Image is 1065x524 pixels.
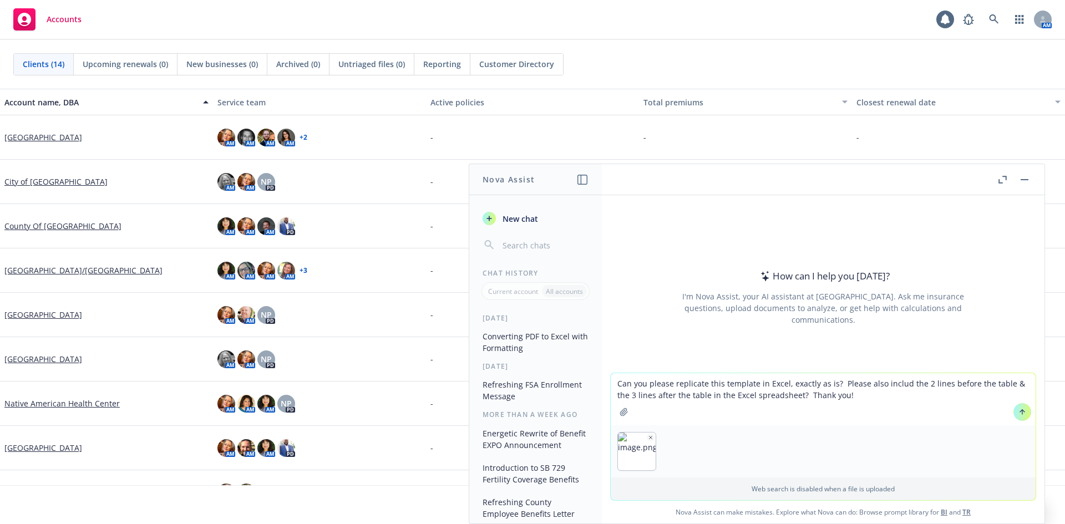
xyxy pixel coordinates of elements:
span: - [430,264,433,276]
img: photo [217,262,235,279]
img: photo [237,350,255,368]
span: - [856,131,859,143]
input: Search chats [500,237,589,253]
img: photo [217,173,235,191]
span: NP [281,398,292,409]
img: photo [257,262,275,279]
span: NP [261,176,272,187]
span: - [430,309,433,320]
img: photo [277,217,295,235]
a: Report a Bug [957,8,980,30]
div: How can I help you [DATE]? [757,269,890,283]
a: Accounts [9,4,86,35]
a: Switch app [1008,8,1031,30]
a: + 3 [300,267,307,274]
button: Closest renewal date [852,89,1065,115]
a: City of [GEOGRAPHIC_DATA] [4,176,108,187]
button: Total premiums [639,89,852,115]
div: Closest renewal date [856,96,1048,108]
div: Account name, DBA [4,96,196,108]
img: photo [217,306,235,324]
button: Active policies [426,89,639,115]
p: Current account [488,287,538,296]
span: Reporting [423,58,461,70]
textarea: Can you please replicate this template in Excel, exactly as is? Please also includ the 2 lines be... [611,373,1036,425]
div: I'm Nova Assist, your AI assistant at [GEOGRAPHIC_DATA]. Ask me insurance questions, upload docum... [667,291,979,325]
a: TR [962,507,971,517]
button: Energetic Rewrite of Benefit EXPO Announcement [478,424,593,454]
a: Native American Health Center [4,398,120,409]
img: photo [217,129,235,146]
span: Nova Assist can make mistakes. Explore what Nova can do: Browse prompt library for and [606,501,1040,523]
img: photo [277,439,295,457]
button: Refreshing County Employee Benefits Letter [478,493,593,523]
img: photo [257,395,275,413]
img: photo [277,129,295,146]
img: photo [217,484,235,501]
div: Active policies [430,96,635,108]
h1: Nova Assist [483,174,535,185]
div: Total premiums [643,96,835,108]
p: Web search is disabled when a file is uploaded [617,484,1029,494]
span: New businesses (0) [186,58,258,70]
img: photo [237,395,255,413]
span: - [643,131,646,143]
img: photo [237,129,255,146]
span: - [430,176,433,187]
img: photo [217,217,235,235]
div: More than a week ago [469,410,602,419]
span: - [430,398,433,409]
span: NP [261,309,272,320]
img: photo [277,262,295,279]
img: photo [237,262,255,279]
span: Customer Directory [479,58,554,70]
img: photo [237,306,255,324]
span: Untriaged files (0) [338,58,405,70]
a: Search [983,8,1005,30]
span: - [430,442,433,454]
span: Clients (14) [23,58,64,70]
img: photo [257,439,275,457]
div: Chat History [469,268,602,278]
img: photo [237,217,255,235]
img: photo [257,217,275,235]
a: BI [941,507,947,517]
span: - [430,220,433,232]
p: All accounts [546,287,583,296]
span: New chat [500,213,538,225]
span: - [430,353,433,365]
img: photo [257,129,275,146]
img: photo [217,395,235,413]
img: photo [217,350,235,368]
img: photo [217,439,235,457]
button: Converting PDF to Excel with Formatting [478,327,593,357]
button: Introduction to SB 729 Fertility Coverage Benefits [478,459,593,489]
img: photo [237,173,255,191]
span: Accounts [47,15,82,24]
button: New chat [478,208,593,228]
button: Service team [213,89,426,115]
button: Refreshing FSA Enrollment Message [478,375,593,405]
span: Upcoming renewals (0) [83,58,168,70]
span: NP [261,353,272,365]
a: [GEOGRAPHIC_DATA] [4,442,82,454]
img: photo [237,439,255,457]
img: photo [237,484,255,501]
img: image.png [618,433,656,470]
a: [GEOGRAPHIC_DATA] [4,131,82,143]
span: - [430,131,433,143]
div: [DATE] [469,313,602,323]
a: + 2 [300,134,307,141]
span: Archived (0) [276,58,320,70]
a: [GEOGRAPHIC_DATA] [4,353,82,365]
div: [DATE] [469,362,602,371]
div: Service team [217,96,422,108]
a: [GEOGRAPHIC_DATA]/[GEOGRAPHIC_DATA] [4,264,163,276]
a: [GEOGRAPHIC_DATA] [4,309,82,320]
a: County Of [GEOGRAPHIC_DATA] [4,220,121,232]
